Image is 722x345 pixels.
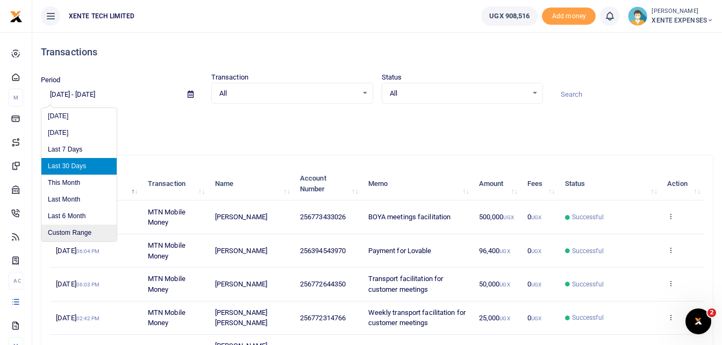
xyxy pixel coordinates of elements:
li: Last 30 Days [41,158,117,175]
img: profile-user [628,6,647,26]
li: Toup your wallet [542,8,596,25]
small: 06:04 PM [76,248,100,254]
iframe: Intercom live chat [685,308,711,334]
th: Account Number: activate to sort column ascending [294,167,362,200]
span: 0 [527,280,541,288]
a: logo-small logo-large logo-large [10,12,23,20]
label: Period [41,75,61,85]
th: Memo: activate to sort column ascending [362,167,473,200]
span: Add money [542,8,596,25]
span: MTN Mobile Money [148,275,185,293]
li: Last 6 Month [41,208,117,225]
span: [DATE] [56,247,99,255]
th: Transaction: activate to sort column ascending [142,167,209,200]
span: [DATE] [56,314,99,322]
li: Last 7 Days [41,141,117,158]
span: 256773433026 [300,213,346,221]
span: Weekly transport facilitation for customer meetings [368,308,466,327]
a: profile-user [PERSON_NAME] XENTE EXPENSES [628,6,713,26]
span: Successful [572,279,604,289]
span: XENTE TECH LIMITED [65,11,139,21]
label: Transaction [211,72,248,83]
li: [DATE] [41,125,117,141]
th: Fees: activate to sort column ascending [521,167,559,200]
h4: Transactions [41,46,713,58]
span: 0 [527,247,541,255]
span: [DATE] [56,280,99,288]
input: select period [41,85,179,104]
small: UGX [503,214,513,220]
span: [PERSON_NAME] [PERSON_NAME] [215,308,267,327]
small: 06:03 PM [76,282,100,287]
span: 2 [707,308,716,317]
small: UGX [531,315,541,321]
span: Payment for Lovable [368,247,432,255]
span: 256772314766 [300,314,346,322]
span: [PERSON_NAME] [215,213,267,221]
span: All [390,88,528,99]
li: Ac [9,272,23,290]
li: Wallet ballance [477,6,542,26]
li: [DATE] [41,108,117,125]
input: Search [552,85,713,104]
span: 96,400 [479,247,510,255]
li: Last Month [41,191,117,208]
label: Status [382,72,402,83]
span: 256394543970 [300,247,346,255]
span: 0 [527,213,541,221]
li: This Month [41,175,117,191]
span: Successful [572,212,604,222]
span: 256772644350 [300,280,346,288]
span: Successful [572,313,604,322]
th: Amount: activate to sort column ascending [473,167,521,200]
li: M [9,89,23,106]
span: MTN Mobile Money [148,208,185,227]
small: UGX [531,214,541,220]
span: All [219,88,358,99]
span: 500,000 [479,213,514,221]
span: [PERSON_NAME] [215,280,267,288]
th: Name: activate to sort column ascending [209,167,294,200]
span: 0 [527,314,541,322]
th: Status: activate to sort column ascending [559,167,661,200]
span: 50,000 [479,280,510,288]
small: UGX [499,248,510,254]
a: UGX 908,516 [481,6,538,26]
small: UGX [499,315,510,321]
span: Transport facilitation for customer meetings [368,275,444,293]
span: 25,000 [479,314,510,322]
span: MTN Mobile Money [148,241,185,260]
li: Custom Range [41,225,117,241]
small: UGX [531,248,541,254]
span: Successful [572,246,604,256]
span: [PERSON_NAME] [215,247,267,255]
img: logo-small [10,10,23,23]
th: Action: activate to sort column ascending [661,167,704,200]
span: UGX 908,516 [489,11,530,21]
small: UGX [531,282,541,287]
span: MTN Mobile Money [148,308,185,327]
small: 02:42 PM [76,315,100,321]
small: UGX [499,282,510,287]
span: BOYA meetings facilitation [368,213,451,221]
small: [PERSON_NAME] [652,7,713,16]
p: Download [41,117,713,128]
a: Add money [542,11,596,19]
span: XENTE EXPENSES [652,16,713,25]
